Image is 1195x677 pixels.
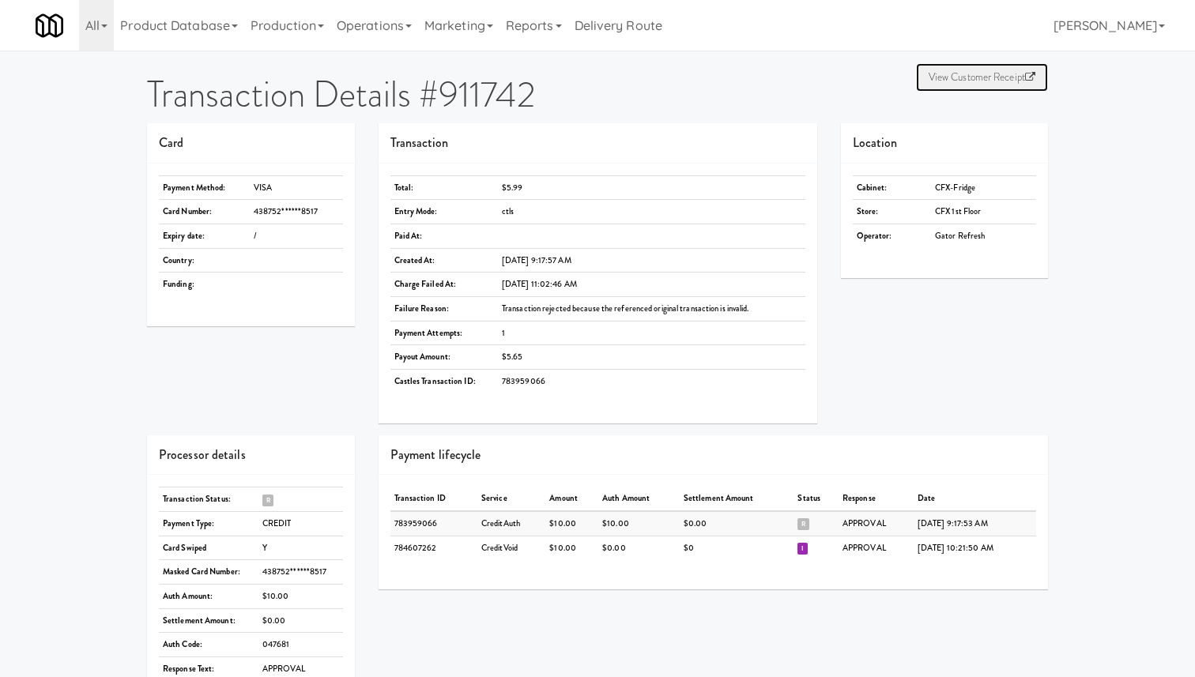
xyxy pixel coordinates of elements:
[916,63,1048,92] a: View Customer Receipt
[498,345,805,370] td: $5.65
[147,123,355,164] div: Card
[147,435,355,476] div: Processor details
[839,536,914,559] td: APPROVAL
[498,200,805,224] td: ctls
[163,638,202,650] strong: Auth Code:
[498,321,805,345] td: 1
[598,487,680,511] th: Auth Amount
[545,536,598,559] td: $10.00
[931,224,1036,247] td: Gator Refresh
[163,590,213,602] strong: Auth Amount:
[794,487,839,511] th: Status
[477,511,545,536] td: CreditAuth
[262,495,274,506] span: R
[545,487,598,511] th: Amount
[258,633,343,657] td: 047681
[394,230,423,242] strong: Paid At:
[545,511,598,536] td: $10.00
[498,248,805,273] td: [DATE] 9:17:57 AM
[163,615,236,626] strong: Settlement Amount:
[394,205,438,217] strong: Entry Mode:
[163,566,240,577] strong: Masked Card Number:
[598,511,680,536] td: $10.00
[839,511,914,536] td: APPROVAL
[498,370,805,393] td: 783959066
[931,200,1036,224] td: CFX 1st Floor
[163,493,231,505] strong: Transaction Status:
[163,517,214,529] strong: Payment Type:
[258,608,343,633] td: $0.00
[163,254,194,266] strong: Country:
[390,536,477,559] td: 784607262
[498,273,805,297] td: [DATE] 11:02:46 AM
[258,511,343,536] td: CREDIT
[914,536,1036,559] td: [DATE] 10:21:50 AM
[36,12,63,39] img: Micromart
[390,511,477,536] td: 783959066
[379,435,1049,476] div: Payment lifecycle
[394,182,414,194] strong: Total:
[394,254,435,266] strong: Created At:
[914,487,1036,511] th: Date
[163,205,212,217] strong: Card Number:
[680,511,794,536] td: $0.00
[498,296,805,321] td: Transaction rejected because the referenced original transaction is invalid.
[394,303,450,314] strong: Failure Reason:
[680,536,794,559] td: $0
[857,230,892,242] strong: Operator:
[390,487,477,511] th: Transaction ID
[841,123,1049,164] div: Location
[394,278,457,290] strong: Charge Failed At:
[163,663,214,675] strong: Response Text:
[250,224,343,248] td: /
[147,75,1048,115] h2: Transaction Details #911742
[797,543,808,555] span: I
[250,175,343,200] td: VISA
[477,536,545,559] td: CreditVoid
[857,205,879,217] strong: Store:
[394,351,450,363] strong: Payout Amount:
[931,175,1036,200] td: CFX-Fridge
[163,230,205,242] strong: Expiry date:
[379,123,817,164] div: Transaction
[163,182,226,194] strong: Payment Method:
[680,487,794,511] th: Settlement Amount
[839,487,914,511] th: Response
[258,585,343,609] td: $10.00
[598,536,680,559] td: $0.00
[394,327,463,339] strong: Payment Attempts:
[914,511,1036,536] td: [DATE] 9:17:53 AM
[797,518,809,530] span: R
[258,536,343,560] td: Y
[163,278,194,290] strong: Funding:
[394,375,476,387] strong: Castles Transaction ID:
[498,175,805,200] td: $5.99
[477,487,545,511] th: Service
[857,182,888,194] strong: Cabinet:
[163,542,206,554] strong: Card Swiped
